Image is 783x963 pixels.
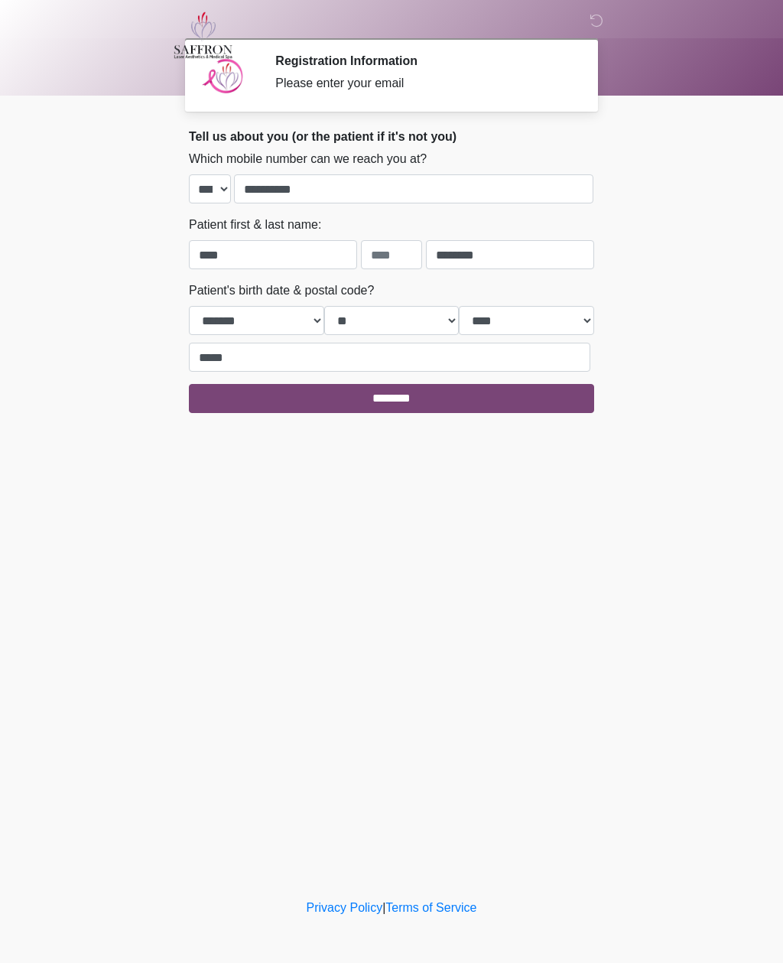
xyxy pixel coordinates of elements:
a: | [382,901,385,914]
img: Saffron Laser Aesthetics and Medical Spa Logo [174,11,233,59]
label: Patient's birth date & postal code? [189,281,374,300]
h2: Tell us about you (or the patient if it's not you) [189,129,594,144]
div: Please enter your email [275,74,571,93]
a: Terms of Service [385,901,476,914]
label: Which mobile number can we reach you at? [189,150,427,168]
label: Patient first & last name: [189,216,321,234]
a: Privacy Policy [307,901,383,914]
img: Agent Avatar [200,54,246,99]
